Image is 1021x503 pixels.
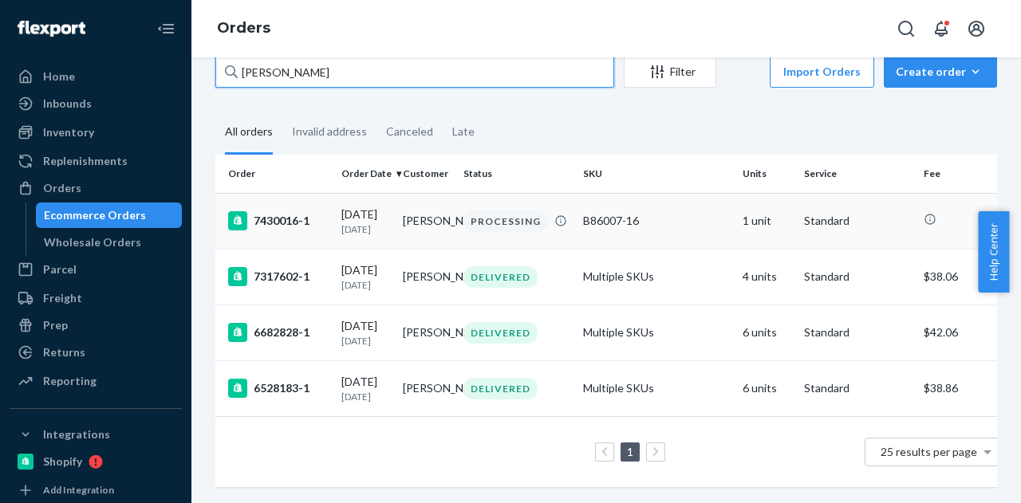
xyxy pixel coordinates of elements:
th: Units [736,155,798,193]
div: 6528183-1 [228,379,329,398]
img: Flexport logo [18,21,85,37]
div: 7430016-1 [228,211,329,230]
div: [DATE] [341,206,390,236]
div: Add Integration [43,483,114,497]
div: Parcel [43,261,77,277]
p: Standard [804,213,911,229]
div: DELIVERED [463,266,538,288]
div: Replenishments [43,153,128,169]
input: Search orders [215,56,614,88]
button: Open Search Box [890,13,922,45]
div: Shopify [43,454,82,470]
td: 6 units [736,305,798,360]
th: SKU [577,155,736,193]
div: Customer [403,167,451,180]
td: $38.06 [917,249,1013,305]
div: Invalid address [292,111,367,152]
div: Create order [896,64,985,80]
th: Order [215,155,335,193]
p: Standard [804,324,911,340]
div: Returns [43,344,85,360]
td: Multiple SKUs [577,249,736,305]
td: 1 unit [736,193,798,249]
th: Status [457,155,577,193]
div: Inventory [43,124,94,140]
div: Wholesale Orders [44,234,141,250]
div: Inbounds [43,96,92,112]
td: [PERSON_NAME] [396,305,458,360]
p: [DATE] [341,334,390,348]
a: Inventory [10,120,182,145]
button: Open account menu [960,13,992,45]
div: Late [452,111,475,152]
a: Freight [10,285,182,311]
div: Orders [43,180,81,196]
th: Order Date [335,155,396,193]
a: Parcel [10,257,182,282]
a: Replenishments [10,148,182,174]
a: Add Integration [10,481,182,500]
div: Reporting [43,373,97,389]
button: Integrations [10,422,182,447]
p: [DATE] [341,390,390,403]
div: [DATE] [341,262,390,292]
p: [DATE] [341,278,390,292]
ol: breadcrumbs [204,6,283,52]
td: Multiple SKUs [577,305,736,360]
th: Service [798,155,917,193]
a: Home [10,64,182,89]
th: Fee [917,155,1013,193]
div: DELIVERED [463,378,538,399]
div: Integrations [43,426,110,442]
button: Create order [884,56,997,88]
div: Freight [43,290,82,306]
a: Orders [217,19,270,37]
a: Ecommerce Orders [36,202,183,228]
p: Standard [804,269,911,285]
p: [DATE] [341,222,390,236]
div: Canceled [386,111,433,152]
td: $42.06 [917,305,1013,360]
button: Close Navigation [150,13,182,45]
td: 6 units [736,360,798,416]
td: $38.86 [917,360,1013,416]
td: [PERSON_NAME] [396,193,458,249]
div: Prep [43,317,68,333]
div: [DATE] [341,318,390,348]
div: 6682828-1 [228,323,329,342]
td: [PERSON_NAME] [396,249,458,305]
div: [DATE] [341,374,390,403]
div: All orders [225,111,273,155]
td: [PERSON_NAME] [396,360,458,416]
div: Filter [625,64,715,80]
button: Open notifications [925,13,957,45]
span: 25 results per page [881,445,977,458]
a: Shopify [10,449,182,474]
a: Wholesale Orders [36,230,183,255]
td: 4 units [736,249,798,305]
a: Inbounds [10,91,182,116]
button: Help Center [978,211,1009,293]
a: Page 1 is your current page [624,445,637,458]
button: Import Orders [770,56,874,88]
a: Orders [10,175,182,201]
div: 7317602-1 [228,267,329,286]
div: DELIVERED [463,322,538,344]
td: Multiple SKUs [577,360,736,416]
a: Returns [10,340,182,365]
p: Standard [804,380,911,396]
button: Filter [624,56,716,88]
div: PROCESSING [463,210,548,232]
div: Home [43,69,75,84]
div: B86007-16 [583,213,730,229]
a: Reporting [10,368,182,394]
a: Prep [10,312,182,338]
div: Ecommerce Orders [44,207,146,223]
